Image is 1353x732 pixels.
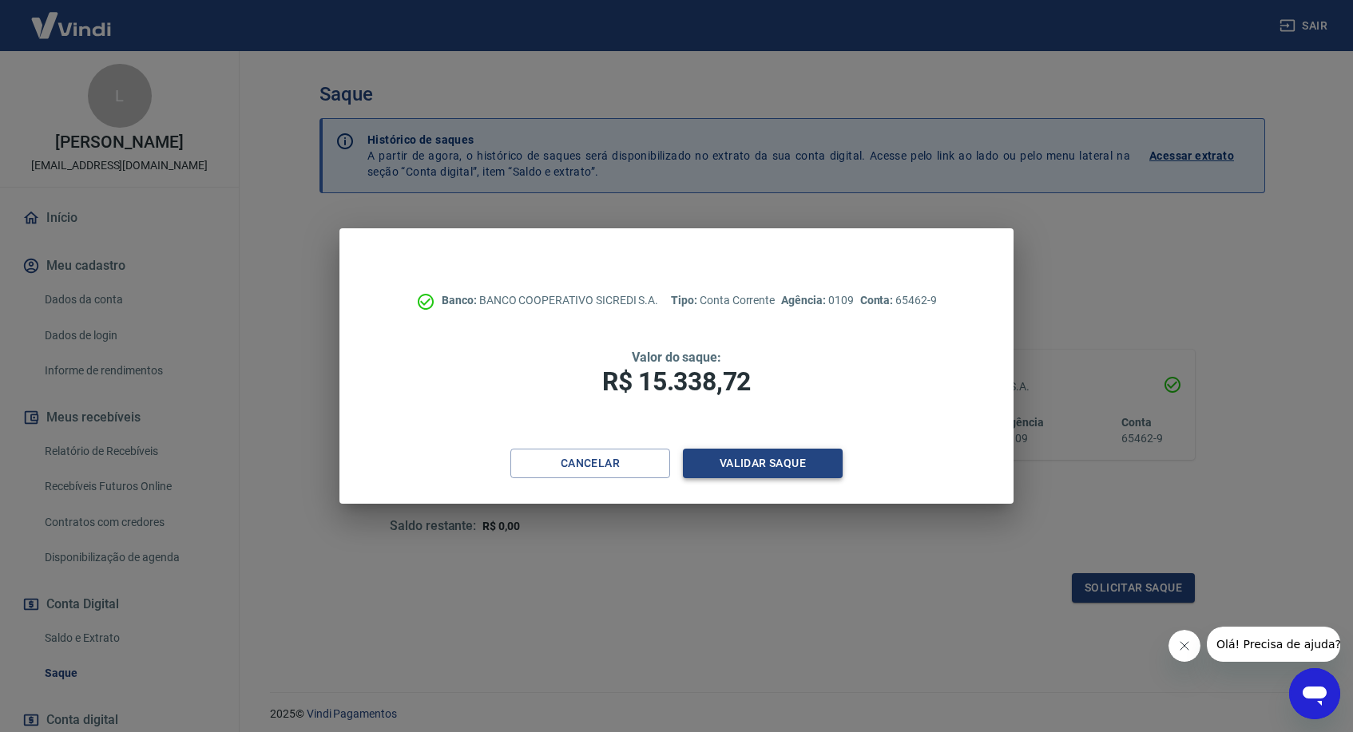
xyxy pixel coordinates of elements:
span: Banco: [442,294,479,307]
span: Agência: [781,294,828,307]
iframe: Fechar mensagem [1168,630,1200,662]
button: Cancelar [510,449,670,478]
p: Conta Corrente [671,292,775,309]
iframe: Mensagem da empresa [1207,627,1340,662]
span: Valor do saque: [632,350,721,365]
p: 0109 [781,292,853,309]
iframe: Botão para abrir a janela de mensagens [1289,668,1340,719]
span: Conta: [860,294,896,307]
p: BANCO COOPERATIVO SICREDI S.A. [442,292,658,309]
span: R$ 15.338,72 [602,366,751,397]
p: 65462-9 [860,292,937,309]
span: Tipo: [671,294,700,307]
button: Validar saque [683,449,843,478]
span: Olá! Precisa de ajuda? [10,11,134,24]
